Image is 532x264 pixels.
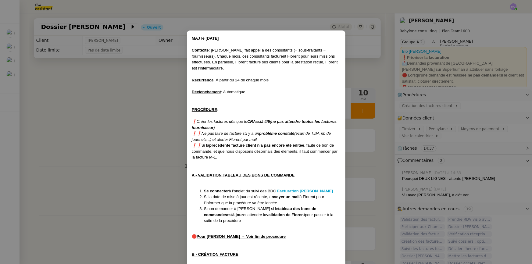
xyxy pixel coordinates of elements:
[213,125,215,130] em: )
[247,119,256,124] em: CRA
[209,143,304,148] strong: précédente facture client n'a pas encore été éditée
[202,131,259,136] em: Ne pas faire de facture s'il y a un
[192,107,341,113] div: :
[204,189,229,193] strong: Se connecter
[270,119,271,124] em: (
[277,189,333,193] a: Facturation [PERSON_NAME]
[192,119,337,130] em: ne pas attendre toutes les factures fournisseur
[192,119,197,124] em: ❗
[192,252,238,257] u: B - CRÉATION FACTURE
[204,194,341,206] li: Si la date de mise à jour est récente, e à Florent pour l’informer que la procédure va être lancée
[192,143,202,148] em: ❗❗
[266,212,305,217] strong: validation de Florent
[204,188,341,194] li: à l'onglet du suivi des BDC
[204,206,341,224] li: Sinon demander à [PERSON_NAME] si le est et attendre la pour passer à la suite de la procédure
[192,131,331,142] em: (écart de TJM, nb de jours etc...) et alerter Florent par mail
[192,48,209,52] u: Contexte
[271,194,299,199] strong: nvoyer un mail
[192,234,286,239] strong: 🔴
[192,131,202,136] em: ❗❗
[192,142,341,160] div: Si la , faute de bon de commande, et que nous disposons désormais des éléments, il faut commencer...
[192,78,214,82] u: Récurrence
[261,119,270,124] em: à 4/5
[192,173,295,177] u: A - VALIDATION TABLEAU DES BONS DE COMMANDE
[204,206,316,217] strong: tableau des bons de commandes
[197,234,286,239] u: Pour [PERSON_NAME] → Voir fin de procédure
[232,212,243,217] strong: à jour
[192,47,341,71] div: : [PERSON_NAME] fait appel à des consultants (= sous-traitants = fournisseurs). Chaque mois, ces ...
[256,119,261,124] em: est
[192,90,221,94] u: Déclenchement
[197,119,247,124] em: Créer les factures dès que le
[192,107,217,112] u: PROCÉDURE
[192,36,219,41] strong: MAJ le [DATE]
[259,131,294,136] em: problème constaté
[192,77,341,83] div: : À partir du 24 de chaque mois
[192,89,341,95] div: : Automatique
